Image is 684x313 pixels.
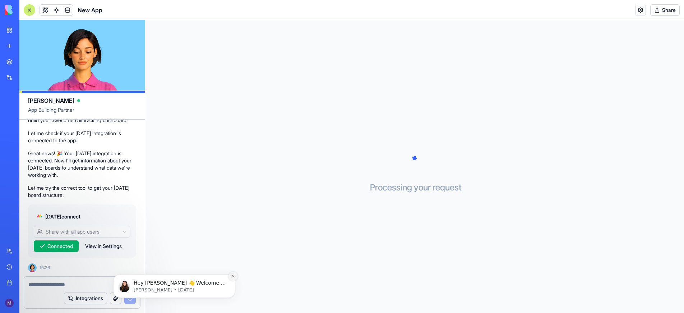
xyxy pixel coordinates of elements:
p: Great news! 🎉 Your [DATE] integration is connected. Now I'll get information about your [DATE] bo... [28,150,136,179]
p: Hey [PERSON_NAME] 👋 Welcome to Blocks 🙌 I'm here if you have any questions! [31,51,124,58]
span: [PERSON_NAME] [28,96,74,105]
button: Integrations [64,293,107,304]
button: Connected [34,240,79,252]
button: Share [650,4,680,16]
img: monday [37,213,42,219]
p: Message from Shelly, sent 1w ago [31,58,124,64]
img: Profile image for Shelly [16,52,28,63]
button: View in Settings [82,240,125,252]
h1: New App [78,6,102,14]
span: [DATE] connect [45,213,80,220]
button: Dismiss notification [126,43,135,52]
span: Connected [47,243,73,250]
span: 15:26 [40,265,50,271]
img: logo [5,5,50,15]
img: ACg8ocJEkzbOGY3An4WwvZ_oKyQoId6ILtkFQAkTAL8BlkoqvR641Q=s96-c [5,299,14,307]
p: Let me check if your [DATE] integration is connected to the app. [28,130,136,144]
iframe: Intercom notifications message [102,229,246,309]
img: Ella_00000_wcx2te.png [28,263,37,272]
div: message notification from Shelly, 1w ago. Hey Maya 👋 Welcome to Blocks 🙌 I'm here if you have any... [11,45,133,69]
h3: Processing your request [361,182,468,193]
span: App Building Partner [28,106,136,119]
p: Let me try the correct tool to get your [DATE] board structure: [28,184,136,199]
